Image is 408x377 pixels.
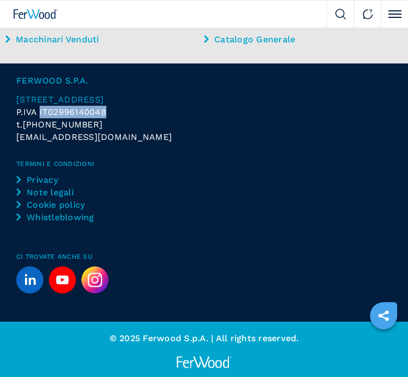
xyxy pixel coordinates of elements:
[16,161,392,167] span: Termini e condizioni
[362,328,400,369] iframe: Chat
[16,118,392,131] div: t.
[370,302,397,329] a: sharethis
[24,333,384,344] p: © 2025 Ferwood S.p.A. | All rights reserved.
[16,107,106,117] span: P.IVA IT02996140048
[23,118,103,131] span: [PHONE_NUMBER]
[16,174,345,186] a: Privacy
[362,9,373,20] img: Contact us
[14,9,58,19] img: Ferwood
[16,253,392,260] span: Ci trovate anche su
[16,199,345,211] a: Cookie policy
[16,93,392,106] a: [STREET_ADDRESS]
[381,1,408,28] button: Click to toggle menu
[16,211,345,223] a: Whistleblowing
[16,266,43,293] a: linkedin
[204,33,400,46] a: Catalogo Generale
[16,74,392,87] span: FERWOOD S.P.A.
[81,266,109,293] img: Instagram
[16,186,345,199] a: Note legali
[335,9,346,20] img: Search
[16,131,172,143] span: [EMAIL_ADDRESS][DOMAIN_NAME]
[175,355,233,369] img: Ferwood
[49,266,76,293] a: youtube
[5,33,201,46] a: Macchinari Venduti
[16,94,104,105] span: [STREET_ADDRESS]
